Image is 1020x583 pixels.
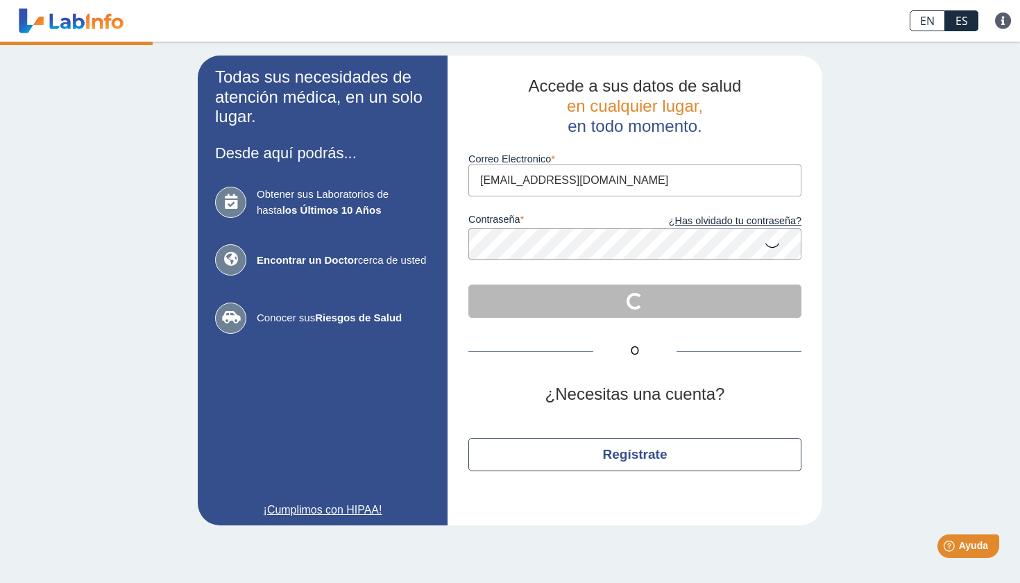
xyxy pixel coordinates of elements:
[896,529,1005,568] iframe: Help widget launcher
[468,153,801,164] label: Correo Electronico
[468,214,635,229] label: contraseña
[257,310,430,326] span: Conocer sus
[945,10,978,31] a: ES
[215,502,430,518] a: ¡Cumplimos con HIPAA!
[257,254,358,266] b: Encontrar un Doctor
[568,117,702,135] span: en todo momento.
[468,385,801,405] h2: ¿Necesitas una cuenta?
[257,253,430,269] span: cerca de usted
[910,10,945,31] a: EN
[593,343,677,360] span: O
[215,144,430,162] h3: Desde aquí podrás...
[468,438,801,471] button: Regístrate
[282,204,382,216] b: los Últimos 10 Años
[315,312,402,323] b: Riesgos de Salud
[567,96,703,115] span: en cualquier lugar,
[257,187,430,218] span: Obtener sus Laboratorios de hasta
[635,214,801,229] a: ¿Has olvidado tu contraseña?
[215,67,430,127] h2: Todas sus necesidades de atención médica, en un solo lugar.
[529,76,742,95] span: Accede a sus datos de salud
